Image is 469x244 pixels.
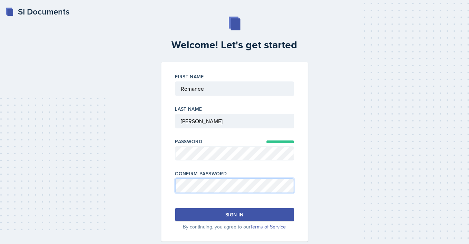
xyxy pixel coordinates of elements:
[175,170,227,177] label: Confirm Password
[225,211,243,218] div: Sign in
[251,223,286,230] a: Terms of Service
[175,114,294,128] input: Last Name
[6,6,69,18] a: SI Documents
[175,106,202,113] label: Last Name
[175,223,294,231] p: By continuing, you agree to our
[157,39,312,51] h2: Welcome! Let's get started
[175,73,204,80] label: First Name
[175,81,294,96] input: First Name
[175,208,294,221] button: Sign in
[175,138,203,145] label: Password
